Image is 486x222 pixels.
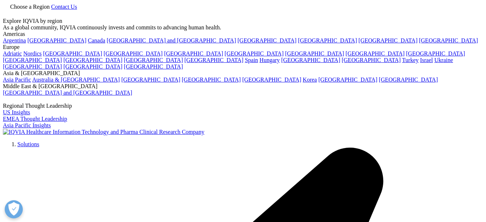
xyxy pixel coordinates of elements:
[3,83,483,90] div: Middle East & [GEOGRAPHIC_DATA]
[103,50,162,57] a: [GEOGRAPHIC_DATA]
[3,44,483,50] div: Europe
[5,200,23,218] button: Open Preferences
[3,63,62,70] a: [GEOGRAPHIC_DATA]
[3,24,483,31] div: As a global community, IQVIA continuously invests and commits to advancing human health.
[3,37,26,44] a: Argentina
[298,37,357,44] a: [GEOGRAPHIC_DATA]
[379,77,438,83] a: [GEOGRAPHIC_DATA]
[242,77,301,83] a: [GEOGRAPHIC_DATA]
[63,57,122,63] a: [GEOGRAPHIC_DATA]
[225,50,284,57] a: [GEOGRAPHIC_DATA]
[3,50,22,57] a: Adriatic
[346,50,405,57] a: [GEOGRAPHIC_DATA]
[51,4,77,10] a: Contact Us
[43,50,102,57] a: [GEOGRAPHIC_DATA]
[285,50,344,57] a: [GEOGRAPHIC_DATA]
[3,90,132,96] a: [GEOGRAPHIC_DATA] and [GEOGRAPHIC_DATA]
[3,70,483,77] div: Asia & [GEOGRAPHIC_DATA]
[164,50,223,57] a: [GEOGRAPHIC_DATA]
[17,142,39,148] a: Solutions
[184,57,243,63] a: [GEOGRAPHIC_DATA]
[182,77,241,83] a: [GEOGRAPHIC_DATA]
[318,77,377,83] a: [GEOGRAPHIC_DATA]
[3,57,62,63] a: [GEOGRAPHIC_DATA]
[3,110,30,116] a: US Insights
[3,18,483,24] div: Explore IQVIA by region
[359,37,418,44] a: [GEOGRAPHIC_DATA]
[124,57,183,63] a: [GEOGRAPHIC_DATA]
[342,57,401,63] a: [GEOGRAPHIC_DATA]
[3,96,9,102] img: 2093_analyzing-data-using-big-screen-display-and-laptop.png
[28,37,86,44] a: [GEOGRAPHIC_DATA]
[259,57,280,63] a: Hungary
[3,123,51,129] a: Asia Pacific Insights
[406,50,465,57] a: [GEOGRAPHIC_DATA]
[124,63,183,70] a: [GEOGRAPHIC_DATA]
[3,103,483,110] div: Regional Thought Leadership
[3,31,483,37] div: Americas
[303,77,317,83] a: Korea
[245,57,258,63] a: Spain
[434,57,453,63] a: Ukraine
[63,63,122,70] a: [GEOGRAPHIC_DATA]
[3,129,204,136] img: IQVIA Healthcare Information Technology and Pharma Clinical Research Company
[3,77,31,83] a: Asia Pacific
[23,50,42,57] a: Nordics
[420,57,433,63] a: Israel
[237,37,296,44] a: [GEOGRAPHIC_DATA]
[121,77,180,83] a: [GEOGRAPHIC_DATA]
[107,37,236,44] a: [GEOGRAPHIC_DATA] and [GEOGRAPHIC_DATA]
[3,116,67,123] a: EMEA Thought Leadership
[402,57,419,63] a: Turkey
[88,37,105,44] a: Canada
[10,4,50,10] span: Choose a Region
[281,57,340,63] a: [GEOGRAPHIC_DATA]
[32,77,120,83] a: Australia & [GEOGRAPHIC_DATA]
[419,37,478,44] a: [GEOGRAPHIC_DATA]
